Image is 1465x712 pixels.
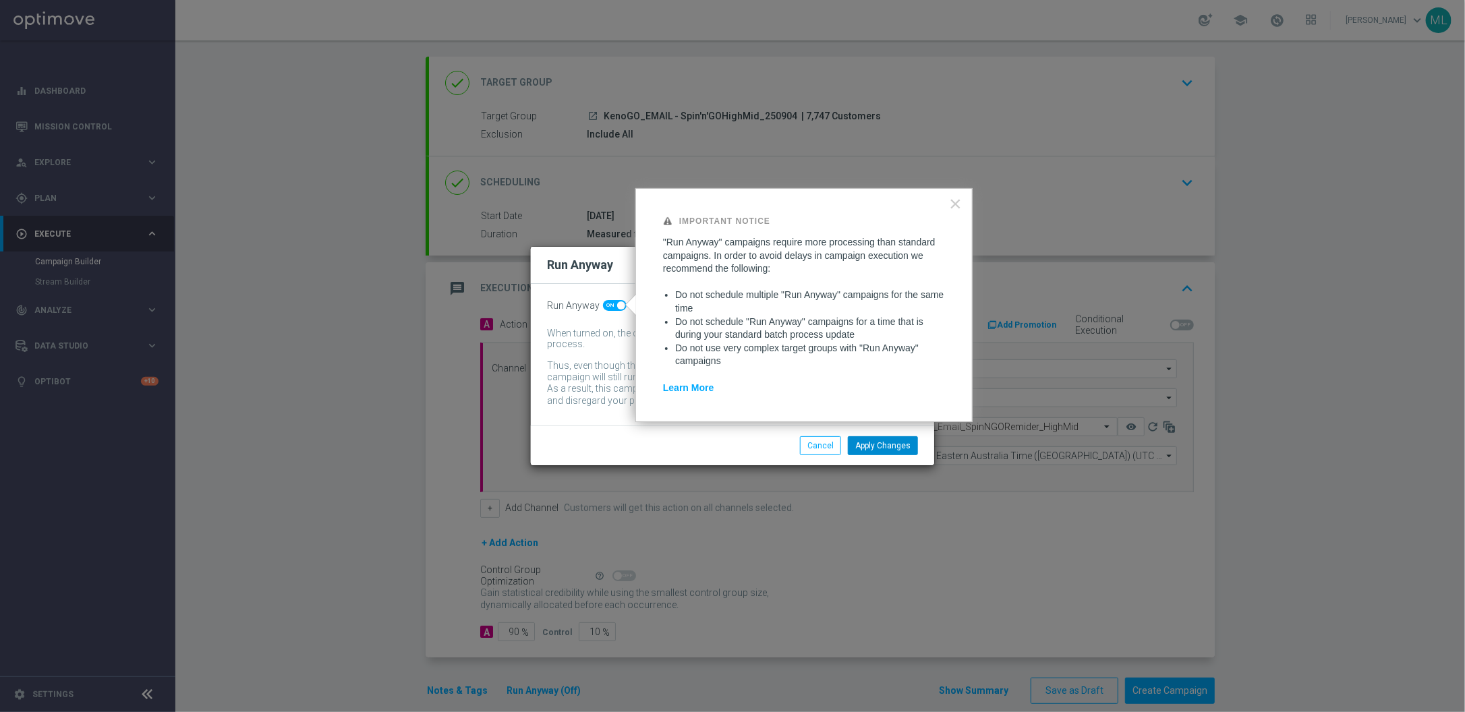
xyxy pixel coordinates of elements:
[547,360,898,383] div: Thus, even though the batch-data process might not be complete by then, the campaign will still r...
[547,383,898,409] div: As a result, this campaign might include customers whose data has been changed and disregard your...
[547,328,898,351] div: When turned on, the campaign will be executed regardless of your site's batch-data process.
[679,216,770,226] strong: Important Notice
[675,289,944,315] li: Do not schedule multiple "Run Anyway" campaigns for the same time
[675,316,944,342] li: Do not schedule "Run Anyway" campaigns for a time that is during your standard batch process update
[848,436,918,455] button: Apply Changes
[663,382,714,393] a: Learn More
[949,193,962,214] button: Close
[547,300,600,311] span: Run Anyway
[675,342,944,368] li: Do not use very complex target groups with "Run Anyway" campaigns
[547,257,613,273] h2: Run Anyway
[663,236,945,276] p: "Run Anyway" campaigns require more processing than standard campaigns. In order to avoid delays ...
[800,436,841,455] button: Cancel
